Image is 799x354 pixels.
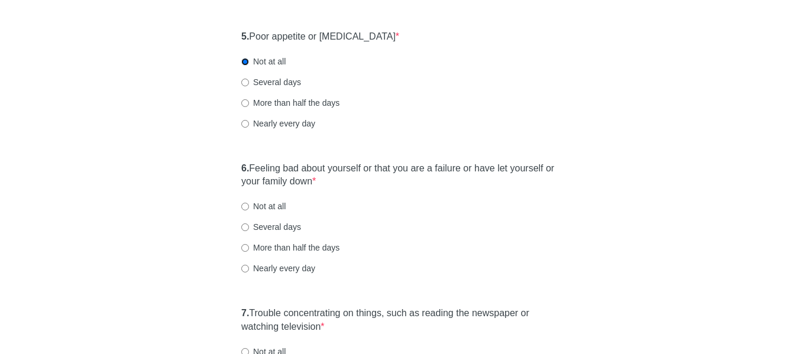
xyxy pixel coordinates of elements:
[241,58,249,66] input: Not at all
[241,203,249,210] input: Not at all
[241,118,315,129] label: Nearly every day
[241,262,315,274] label: Nearly every day
[241,76,301,88] label: Several days
[241,200,286,212] label: Not at all
[241,221,301,233] label: Several days
[241,97,339,109] label: More than half the days
[241,244,249,252] input: More than half the days
[241,79,249,86] input: Several days
[241,307,558,334] label: Trouble concentrating on things, such as reading the newspaper or watching television
[241,163,249,173] strong: 6.
[241,120,249,128] input: Nearly every day
[241,30,399,44] label: Poor appetite or [MEDICAL_DATA]
[241,223,249,231] input: Several days
[241,242,339,254] label: More than half the days
[241,31,249,41] strong: 5.
[241,99,249,107] input: More than half the days
[241,308,249,318] strong: 7.
[241,162,558,189] label: Feeling bad about yourself or that you are a failure or have let yourself or your family down
[241,265,249,272] input: Nearly every day
[241,56,286,67] label: Not at all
